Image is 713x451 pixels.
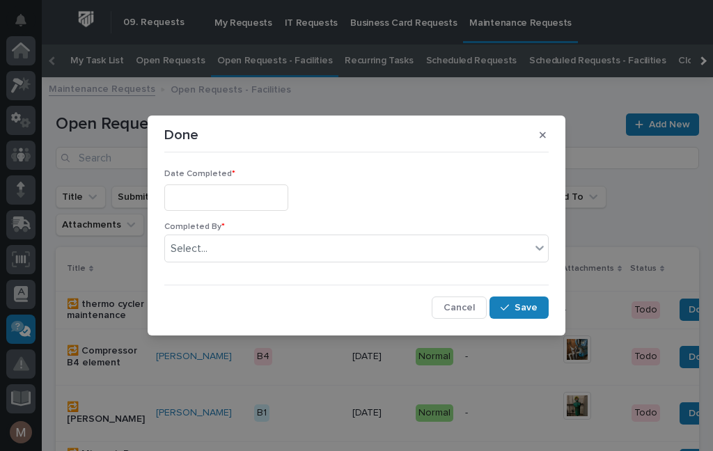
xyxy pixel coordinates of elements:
[164,170,235,178] span: Date Completed
[432,296,487,319] button: Cancel
[164,223,225,231] span: Completed By
[164,127,198,143] p: Done
[489,296,549,319] button: Save
[171,242,207,256] div: Select...
[515,301,538,314] span: Save
[444,301,475,314] span: Cancel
